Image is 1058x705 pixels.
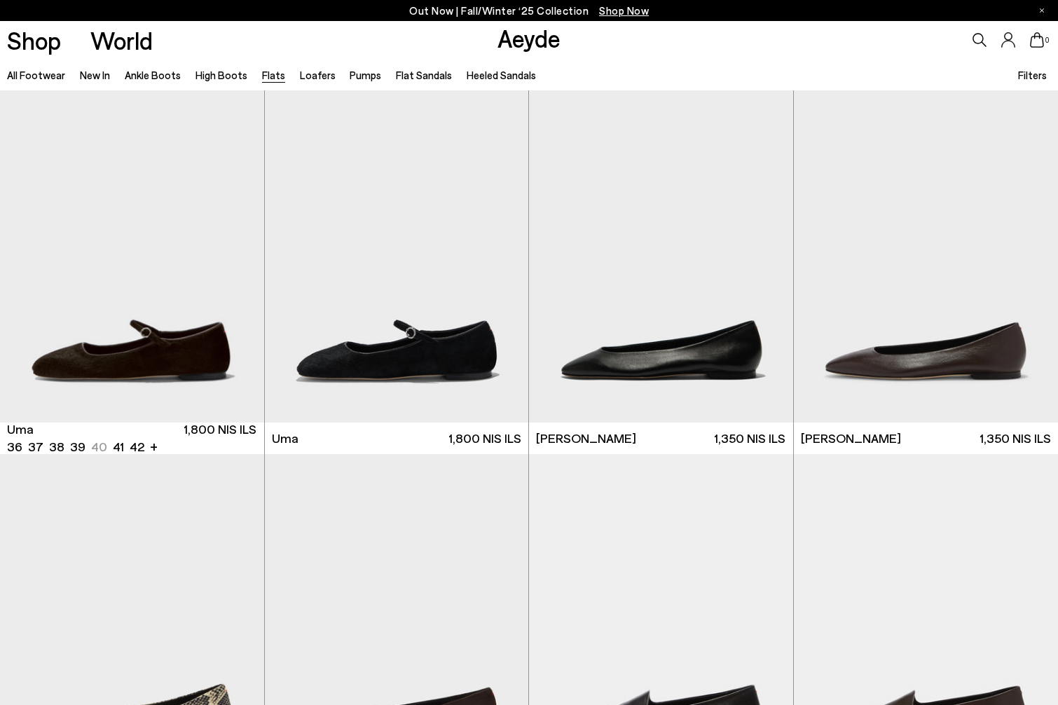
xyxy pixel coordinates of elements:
[90,28,153,53] a: World
[409,2,649,20] p: Out Now | Fall/Winter ‘25 Collection
[272,430,298,447] span: Uma
[7,420,34,438] span: Uma
[536,430,636,447] span: [PERSON_NAME]
[28,438,43,456] li: 37
[1030,32,1044,48] a: 0
[497,23,561,53] a: Aeyde
[130,438,144,456] li: 42
[49,438,64,456] li: 38
[529,90,793,422] img: Ellie Almond-Toe Flats
[7,69,65,81] a: All Footwear
[396,69,452,81] a: Flat Sandals
[70,438,85,456] li: 39
[184,420,256,456] span: 1,800 NIS ILS
[80,69,110,81] a: New In
[714,430,785,447] span: 1,350 NIS ILS
[195,69,247,81] a: High Boots
[801,430,901,447] span: [PERSON_NAME]
[300,69,336,81] a: Loafers
[1018,69,1047,81] span: Filters
[1044,36,1051,44] span: 0
[150,437,158,456] li: +
[265,423,529,454] a: Uma 1,800 NIS ILS
[7,438,140,456] ul: variant
[113,438,124,456] li: 41
[7,438,22,456] li: 36
[125,69,181,81] a: Ankle Boots
[7,28,61,53] a: Shop
[262,69,285,81] a: Flats
[529,423,793,454] a: [PERSON_NAME] 1,350 NIS ILS
[448,430,521,447] span: 1,800 NIS ILS
[599,4,649,17] span: Navigate to /collections/new-in
[467,69,536,81] a: Heeled Sandals
[350,69,381,81] a: Pumps
[265,90,529,422] img: Uma Ponyhair Flats
[980,430,1051,447] span: 1,350 NIS ILS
